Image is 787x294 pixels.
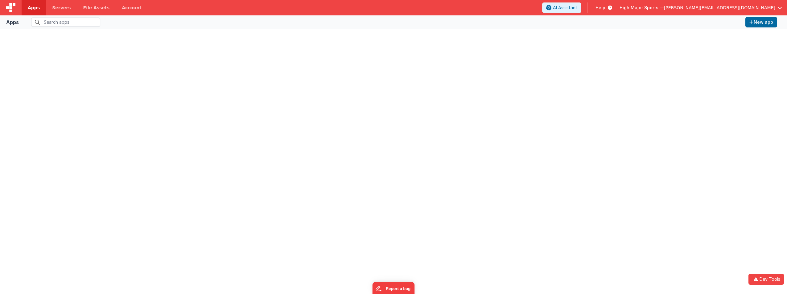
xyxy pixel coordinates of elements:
[664,5,775,11] span: [PERSON_NAME][EMAIL_ADDRESS][DOMAIN_NAME]
[745,17,777,27] button: New app
[620,5,782,11] button: High Major Sports — [PERSON_NAME][EMAIL_ADDRESS][DOMAIN_NAME]
[553,5,577,11] span: AI Assistant
[542,2,581,13] button: AI Assistant
[52,5,71,11] span: Servers
[28,5,40,11] span: Apps
[748,274,784,285] button: Dev Tools
[31,18,100,27] input: Search apps
[6,18,19,26] div: Apps
[595,5,605,11] span: Help
[83,5,110,11] span: File Assets
[620,5,664,11] span: High Major Sports —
